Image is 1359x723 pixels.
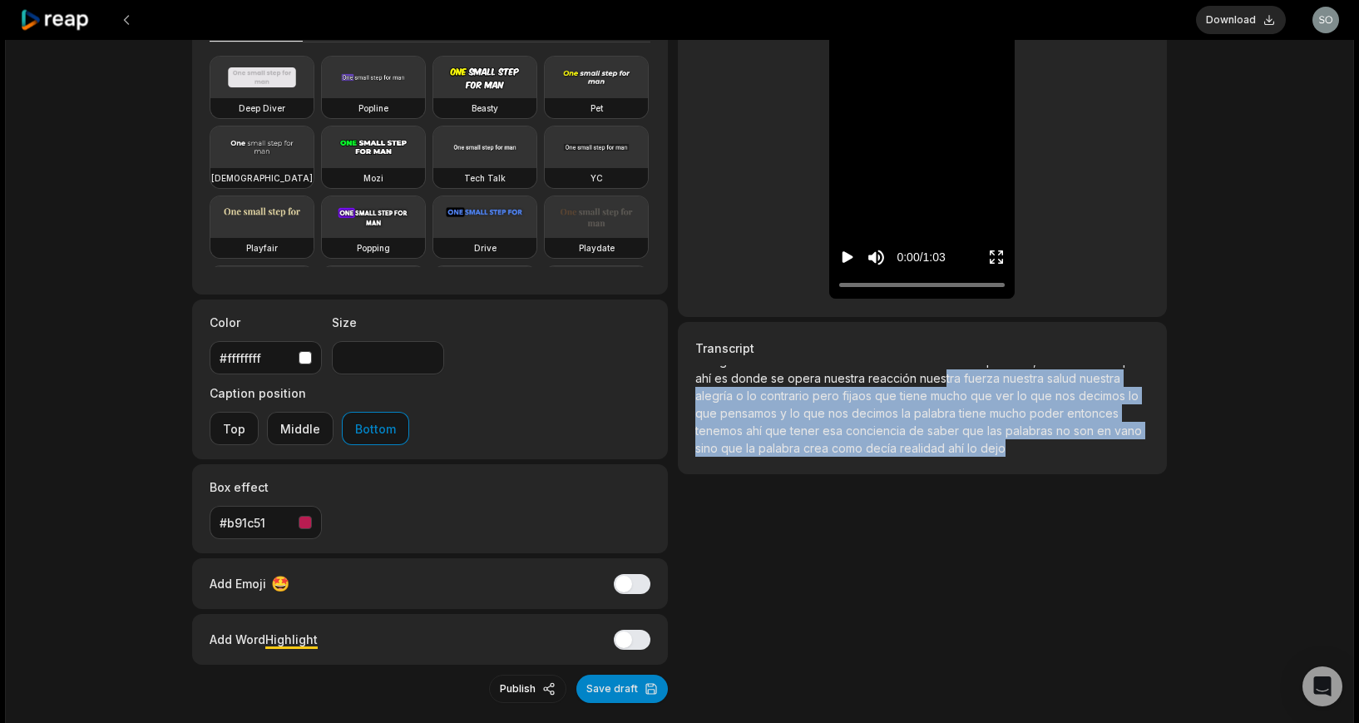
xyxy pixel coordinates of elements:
[996,389,1017,403] span: ver
[759,441,803,455] span: palabra
[695,389,736,403] span: alegría
[1079,389,1129,403] span: decimos
[210,341,322,374] button: #ffffffff
[948,441,967,455] span: ahí
[1067,406,1119,420] span: entonces
[211,171,313,185] h3: [DEMOGRAPHIC_DATA]
[1058,354,1074,368] span: tal
[746,441,759,455] span: la
[357,241,390,255] h3: Popping
[862,354,875,368] span: lo
[472,102,498,115] h3: Beasty
[803,406,828,420] span: que
[1074,354,1118,368] span: manera
[1056,423,1074,438] span: no
[813,389,843,403] span: pero
[363,171,383,185] h3: Mozi
[720,406,780,420] span: pensamos
[1017,389,1030,403] span: lo
[788,354,798,368] span: a
[986,354,1040,368] span: partícula,
[897,249,945,266] div: 0:00 / 1:03
[210,575,266,592] span: Add Emoji
[1196,6,1286,34] button: Download
[267,412,334,445] button: Middle
[695,441,721,455] span: sino
[579,241,615,255] h3: Playdate
[828,406,852,420] span: nos
[771,371,788,385] span: se
[987,423,1006,438] span: las
[852,406,902,420] span: decimos
[875,354,910,368] span: vierte
[1040,354,1058,368] span: de
[790,423,823,438] span: tener
[695,423,746,438] span: tenemos
[210,506,322,539] button: #b91c51
[210,478,322,496] label: Box effect
[839,242,856,273] button: Play video
[265,632,318,646] span: Highlight
[988,242,1005,273] button: Enter Fullscreen
[962,423,987,438] span: que
[790,406,803,420] span: lo
[1074,423,1097,438] span: son
[746,423,765,438] span: ahí
[747,389,760,403] span: lo
[474,241,497,255] h3: Drive
[220,514,292,532] div: #b91c51
[332,314,444,331] label: Size
[868,371,920,385] span: reacción
[760,389,813,403] span: contrario
[1006,423,1056,438] span: palabras
[271,572,289,595] span: 🤩
[900,389,931,403] span: tiene
[210,412,259,445] button: Top
[927,423,962,438] span: saber
[866,441,900,455] span: decía
[777,354,788,368] span: Y
[1118,354,1139,368] span: que
[866,247,887,268] button: Mute sound
[1030,406,1067,420] span: poder
[736,389,747,403] span: o
[914,406,959,420] span: palabra
[695,339,1149,357] h3: Transcript
[464,171,506,185] h3: Tech Talk
[1055,389,1079,403] span: nos
[967,441,981,455] span: lo
[843,389,875,403] span: fijaos
[920,371,964,385] span: nuestra
[695,354,711,368] span: su
[959,354,986,368] span: ADN
[813,354,838,368] span: vez
[1080,371,1120,385] span: nuestra
[1097,423,1114,438] span: en
[342,412,409,445] button: Bottom
[731,371,771,385] span: donde
[910,354,946,368] span: sobre
[971,389,996,403] span: que
[824,371,868,385] span: nuestra
[780,406,790,420] span: y
[909,423,927,438] span: de
[964,371,1003,385] span: fuerza
[210,628,318,651] div: Add Word
[721,441,746,455] span: que
[823,423,846,438] span: esa
[358,102,388,115] h3: Popline
[246,241,278,255] h3: Playfair
[714,371,731,385] span: es
[239,102,285,115] h3: Deep Diver
[210,384,409,402] label: Caption position
[846,423,909,438] span: conciencia
[695,371,714,385] span: ahí
[981,441,1006,455] span: dejo
[1129,389,1139,403] span: lo
[591,102,603,115] h3: Pet
[875,389,900,403] span: que
[591,171,603,185] h3: YC
[576,675,668,703] button: Save draft
[489,675,566,703] button: Publish
[798,354,813,368] span: su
